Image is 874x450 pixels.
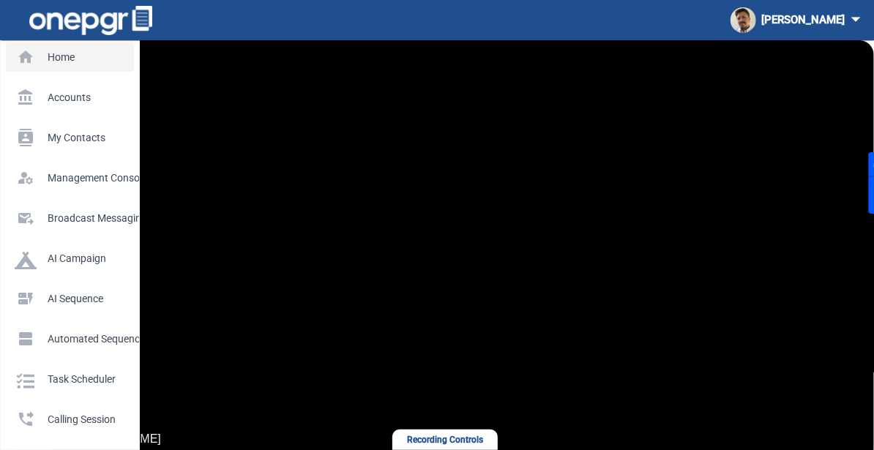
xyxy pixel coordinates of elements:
[6,244,134,273] a: AI Campaign
[15,46,119,68] p: Home
[29,6,152,35] img: one-pgr-logo-white.svg
[6,203,134,233] a: outgoing_mailBroadcast messaging
[6,163,134,192] a: manage_accountsManagement Console
[731,7,756,33] img: rajiv-profile.jpeg
[6,324,134,353] a: view_agendaAutomated Sequences
[15,207,119,229] p: Broadcast messaging
[6,83,134,112] a: account_balanceAccounts
[6,405,134,434] a: phone_forwardedCalling Session
[15,167,119,189] p: Management Console
[15,127,119,149] p: My Contacts
[407,435,483,445] span: Recording Controls
[731,7,867,34] div: [PERSON_NAME]
[15,408,119,430] p: Calling Session
[15,328,119,350] p: Automated Sequences
[15,86,119,108] p: Accounts
[6,284,134,313] a: dynamic_formAI Sequence
[15,247,119,269] p: AI Campaign
[6,364,134,394] a: Task Scheduler
[15,368,119,390] p: Task Scheduler
[6,123,134,152] a: contactsMy Contacts
[845,8,867,30] mat-icon: arrow_drop_down
[6,42,134,72] a: homeHome
[15,288,119,310] p: AI Sequence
